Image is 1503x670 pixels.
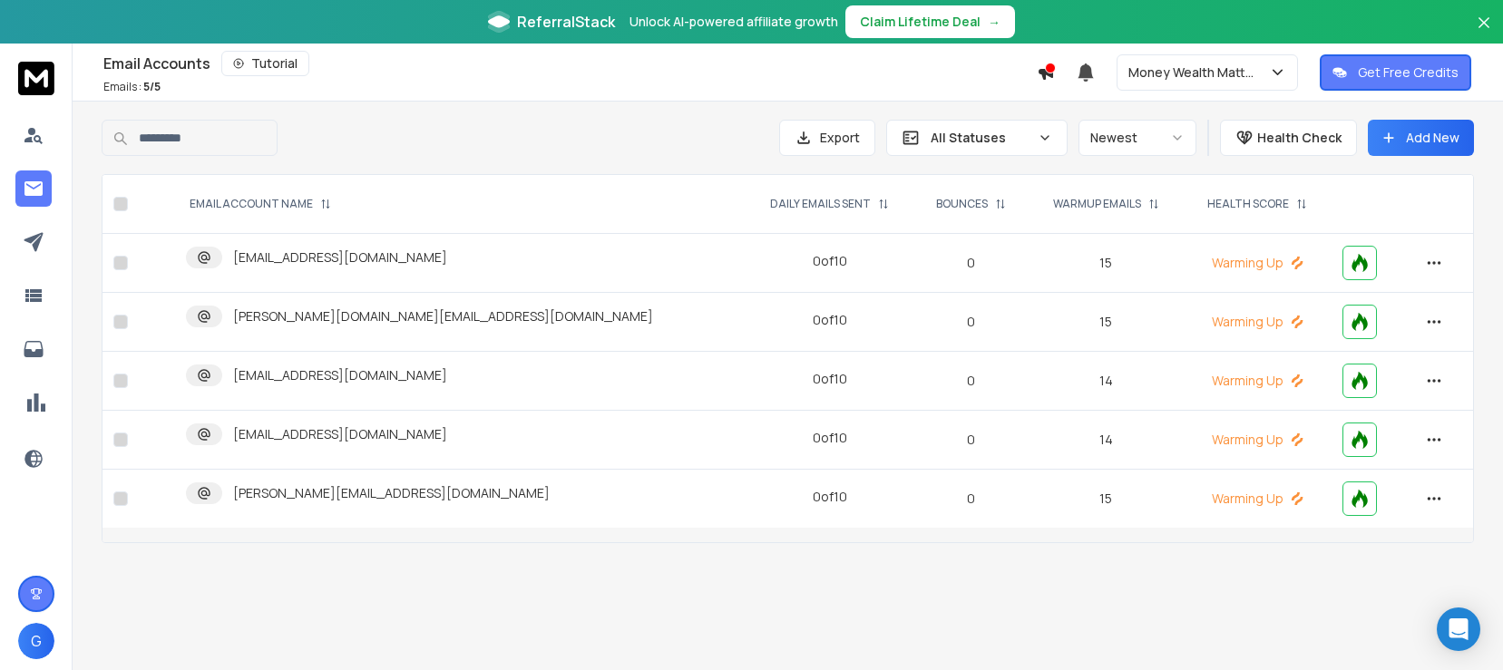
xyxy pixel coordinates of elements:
div: 0 of 10 [813,252,847,270]
div: 0 of 10 [813,311,847,329]
p: Unlock AI-powered affiliate growth [630,13,838,31]
button: Add New [1368,120,1474,156]
button: Newest [1078,120,1196,156]
div: Open Intercom Messenger [1437,607,1480,651]
p: Warming Up [1195,490,1321,508]
button: G [18,623,54,659]
p: 0 [925,313,1017,331]
p: BOUNCES [936,197,988,211]
td: 15 [1029,470,1184,529]
p: [PERSON_NAME][DOMAIN_NAME][EMAIL_ADDRESS][DOMAIN_NAME] [233,307,653,325]
button: Tutorial [221,51,309,76]
p: Warming Up [1195,254,1321,272]
button: Health Check [1220,120,1357,156]
div: Email Accounts [103,51,1037,76]
td: 14 [1029,411,1184,470]
p: 0 [925,490,1017,508]
p: Money Wealth Matters [1128,63,1269,82]
button: Get Free Credits [1320,54,1471,91]
span: 5 / 5 [143,79,161,94]
p: Warming Up [1195,431,1321,449]
p: Health Check [1257,129,1342,147]
p: 0 [925,254,1017,272]
span: → [988,13,1000,31]
p: All Statuses [931,129,1030,147]
div: 0 of 10 [813,429,847,447]
p: Get Free Credits [1358,63,1459,82]
button: Export [779,120,875,156]
p: [PERSON_NAME][EMAIL_ADDRESS][DOMAIN_NAME] [233,484,550,502]
p: Warming Up [1195,372,1321,390]
p: 0 [925,372,1017,390]
button: Claim Lifetime Deal→ [845,5,1015,38]
p: WARMUP EMAILS [1053,197,1141,211]
span: ReferralStack [517,11,615,33]
td: 15 [1029,293,1184,352]
div: 0 of 10 [813,370,847,388]
button: Close banner [1472,11,1496,54]
td: 14 [1029,352,1184,411]
p: 0 [925,431,1017,449]
p: [EMAIL_ADDRESS][DOMAIN_NAME] [233,425,447,443]
p: Warming Up [1195,313,1321,331]
div: EMAIL ACCOUNT NAME [190,197,331,211]
p: Emails : [103,80,161,94]
p: [EMAIL_ADDRESS][DOMAIN_NAME] [233,248,447,267]
p: [EMAIL_ADDRESS][DOMAIN_NAME] [233,366,447,384]
div: 0 of 10 [813,488,847,506]
p: HEALTH SCORE [1207,197,1289,211]
td: 15 [1029,234,1184,293]
p: DAILY EMAILS SENT [770,197,871,211]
